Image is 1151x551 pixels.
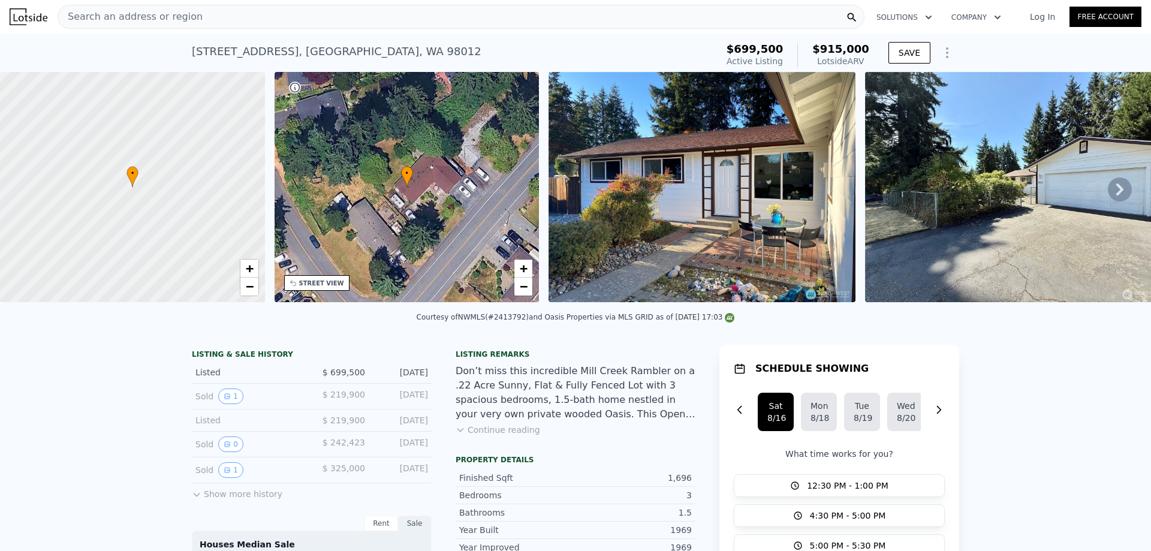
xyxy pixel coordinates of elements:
span: $ 219,900 [323,390,365,399]
div: 1969 [575,524,692,536]
button: View historical data [218,436,243,452]
div: [STREET_ADDRESS] , [GEOGRAPHIC_DATA] , WA 98012 [192,43,481,60]
a: Zoom in [240,260,258,278]
a: Zoom out [240,278,258,296]
div: LISTING & SALE HISTORY [192,350,432,362]
div: [DATE] [375,414,428,426]
img: NWMLS Logo [725,313,734,323]
div: Listing remarks [456,350,695,359]
div: 1.5 [575,507,692,519]
span: + [520,261,528,276]
div: 8/16 [767,412,784,424]
button: Wed8/20 [887,393,923,431]
span: $ 699,500 [323,368,365,377]
span: $ 219,900 [323,415,365,425]
div: [DATE] [375,436,428,452]
button: SAVE [888,42,930,64]
div: Property details [456,455,695,465]
div: • [126,166,138,187]
div: Mon [810,400,827,412]
button: Show more history [192,483,282,500]
div: 8/20 [897,412,914,424]
div: • [401,166,413,187]
div: Bathrooms [459,507,575,519]
span: Search an address or region [58,10,203,24]
button: 12:30 PM - 1:00 PM [734,474,945,497]
button: View historical data [218,462,243,478]
a: Free Account [1069,7,1141,27]
button: Continue reading [456,424,540,436]
div: 8/19 [854,412,870,424]
div: [DATE] [375,366,428,378]
div: Year Built [459,524,575,536]
div: [DATE] [375,389,428,404]
div: 1,696 [575,472,692,484]
div: Wed [897,400,914,412]
div: 3 [575,489,692,501]
h1: SCHEDULE SHOWING [755,362,869,376]
button: Mon8/18 [801,393,837,431]
div: Listed [195,414,302,426]
span: $ 242,423 [323,438,365,447]
div: Rent [364,516,398,531]
span: Active Listing [727,56,783,66]
span: $ 325,000 [323,463,365,473]
span: • [401,168,413,179]
img: Lotside [10,8,47,25]
img: Sale: 167310041 Parcel: 103626944 [549,72,855,302]
div: Courtesy of NWMLS (#2413792) and Oasis Properties via MLS GRID as of [DATE] 17:03 [417,313,735,321]
div: STREET VIEW [299,279,344,288]
button: Tue8/19 [844,393,880,431]
button: 4:30 PM - 5:00 PM [734,504,945,527]
div: Sold [195,436,302,452]
p: What time works for you? [734,448,945,460]
span: $915,000 [812,43,869,55]
button: Sat8/16 [758,393,794,431]
div: Don’t miss this incredible Mill Creek Rambler on a .22 Acre Sunny, Flat & Fully Fenced Lot with 3... [456,364,695,421]
div: Tue [854,400,870,412]
a: Log In [1016,11,1069,23]
div: Houses Median Sale [200,538,424,550]
button: Company [942,7,1011,28]
div: Lotside ARV [812,55,869,67]
a: Zoom in [514,260,532,278]
span: • [126,168,138,179]
div: Sold [195,462,302,478]
span: 4:30 PM - 5:00 PM [810,510,886,522]
div: 8/18 [810,412,827,424]
button: Show Options [935,41,959,65]
div: Listed [195,366,302,378]
div: Sold [195,389,302,404]
span: − [245,279,253,294]
div: Sat [767,400,784,412]
div: Finished Sqft [459,472,575,484]
span: 12:30 PM - 1:00 PM [807,480,888,492]
button: View historical data [218,389,243,404]
div: Bedrooms [459,489,575,501]
div: [DATE] [375,462,428,478]
button: Solutions [867,7,942,28]
span: $699,500 [727,43,784,55]
div: Sale [398,516,432,531]
span: + [245,261,253,276]
span: − [520,279,528,294]
a: Zoom out [514,278,532,296]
